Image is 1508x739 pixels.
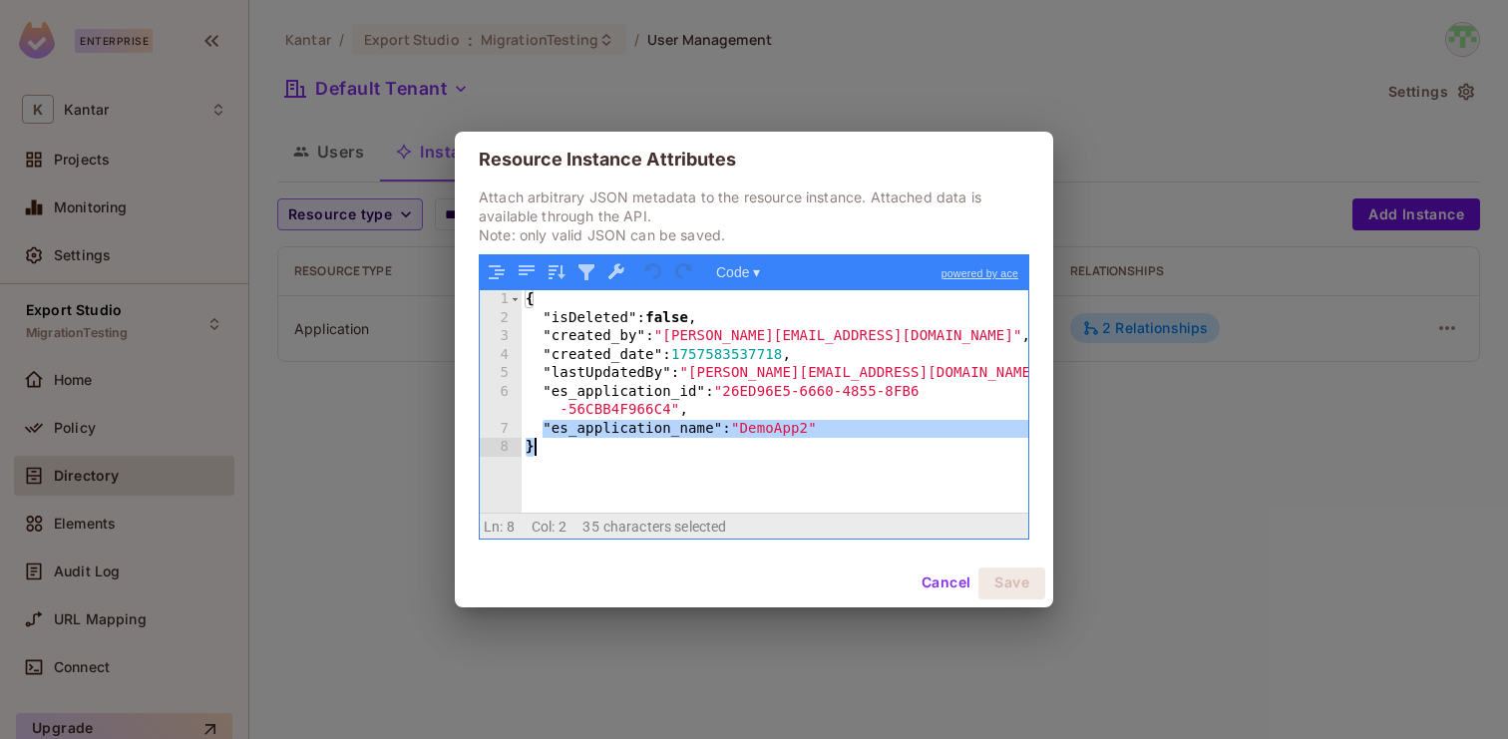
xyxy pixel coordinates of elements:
div: 4 [480,346,522,365]
p: Attach arbitrary JSON metadata to the resource instance. Attached data is available through the A... [479,187,1029,244]
span: Col: [532,519,556,535]
div: 1 [480,290,522,309]
button: Undo last action (Ctrl+Z) [641,259,667,285]
button: Repair JSON: fix quotes and escape characters, remove comments and JSONP notation, turn JavaScrip... [603,259,629,285]
button: Compact JSON data, remove all whitespaces (Ctrl+Shift+I) [514,259,540,285]
span: 2 [559,519,566,535]
div: 5 [480,364,522,383]
button: Cancel [914,567,978,599]
span: 35 [582,519,598,535]
div: 8 [480,438,522,457]
button: Sort contents [544,259,569,285]
div: 6 [480,383,522,420]
button: Format JSON data, with proper indentation and line feeds (Ctrl+I) [484,259,510,285]
button: Redo (Ctrl+Shift+Z) [671,259,697,285]
a: powered by ace [932,255,1028,291]
span: 8 [507,519,515,535]
div: 2 [480,309,522,328]
span: Ln: [484,519,503,535]
div: 3 [480,327,522,346]
button: Save [978,567,1045,599]
div: 7 [480,420,522,439]
h2: Resource Instance Attributes [455,132,1053,187]
span: characters selected [603,519,727,535]
button: Filter, sort, or transform contents [573,259,599,285]
button: Code ▾ [709,259,767,285]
